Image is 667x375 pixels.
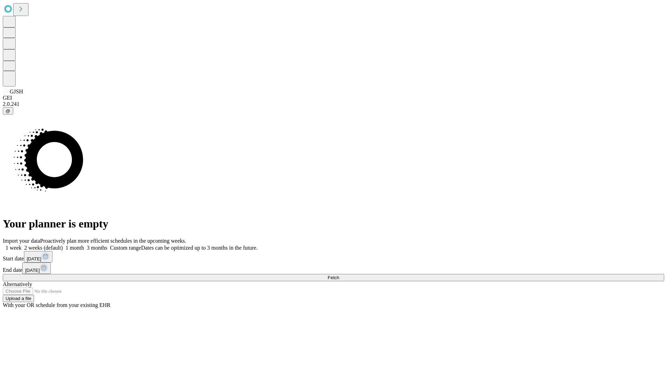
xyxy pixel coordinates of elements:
span: Alternatively [3,281,32,287]
button: Fetch [3,274,664,281]
span: Dates can be optimized up to 3 months in the future. [141,245,257,251]
span: GJSH [10,89,23,94]
span: 1 week [6,245,22,251]
h1: Your planner is empty [3,217,664,230]
button: [DATE] [24,251,52,262]
span: [DATE] [27,256,41,261]
span: With your OR schedule from your existing EHR [3,302,110,308]
span: Custom range [110,245,141,251]
span: 2 weeks (default) [24,245,63,251]
button: @ [3,107,13,115]
span: Fetch [328,275,339,280]
button: Upload a file [3,295,34,302]
span: Proactively plan more efficient schedules in the upcoming weeks. [40,238,186,244]
div: GEI [3,95,664,101]
div: End date [3,262,664,274]
span: 3 months [87,245,107,251]
span: [DATE] [25,268,40,273]
span: @ [6,108,10,114]
div: Start date [3,251,664,262]
span: 1 month [66,245,84,251]
button: [DATE] [22,262,51,274]
span: Import your data [3,238,40,244]
div: 2.0.241 [3,101,664,107]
